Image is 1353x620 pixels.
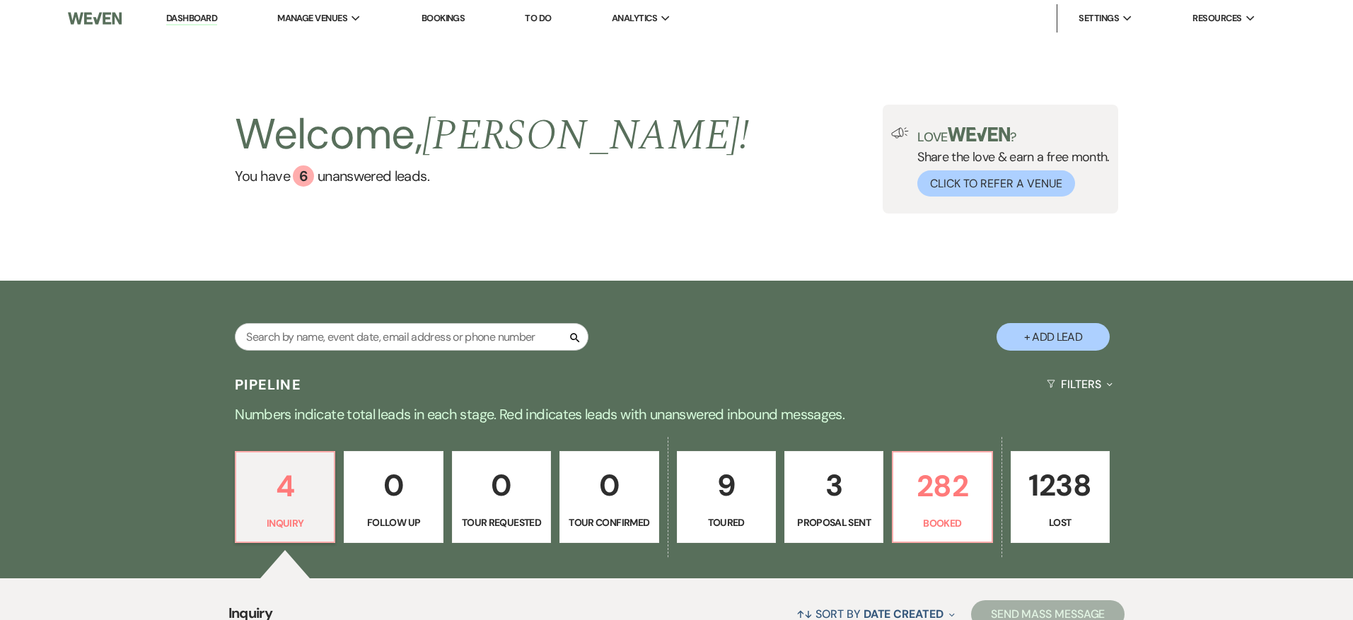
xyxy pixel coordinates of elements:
[1079,11,1119,25] span: Settings
[569,462,649,509] p: 0
[235,165,749,187] a: You have 6 unanswered leads.
[917,170,1075,197] button: Click to Refer a Venue
[452,451,551,543] a: 0Tour Requested
[68,4,122,33] img: Weven Logo
[422,12,465,24] a: Bookings
[353,515,434,530] p: Follow Up
[794,462,874,509] p: 3
[891,127,909,139] img: loud-speaker-illustration.svg
[1011,451,1110,543] a: 1238Lost
[686,515,767,530] p: Toured
[344,451,443,543] a: 0Follow Up
[525,12,551,24] a: To Do
[235,323,588,351] input: Search by name, event date, email address or phone number
[293,165,314,187] div: 6
[784,451,883,543] a: 3Proposal Sent
[235,451,335,543] a: 4Inquiry
[612,11,657,25] span: Analytics
[461,462,542,509] p: 0
[902,515,982,531] p: Booked
[902,462,982,510] p: 282
[166,12,217,25] a: Dashboard
[168,403,1186,426] p: Numbers indicate total leads in each stage. Red indicates leads with unanswered inbound messages.
[277,11,347,25] span: Manage Venues
[909,127,1110,197] div: Share the love & earn a free month.
[1020,515,1101,530] p: Lost
[461,515,542,530] p: Tour Requested
[677,451,776,543] a: 9Toured
[235,105,749,165] h2: Welcome,
[1020,462,1101,509] p: 1238
[569,515,649,530] p: Tour Confirmed
[1192,11,1241,25] span: Resources
[794,515,874,530] p: Proposal Sent
[997,323,1110,351] button: + Add Lead
[422,103,749,168] span: [PERSON_NAME] !
[948,127,1011,141] img: weven-logo-green.svg
[245,462,325,510] p: 4
[686,462,767,509] p: 9
[892,451,992,543] a: 282Booked
[1041,365,1118,403] button: Filters
[235,375,301,394] h3: Pipeline
[917,127,1110,144] p: Love ?
[245,515,325,531] p: Inquiry
[559,451,658,543] a: 0Tour Confirmed
[353,462,434,509] p: 0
